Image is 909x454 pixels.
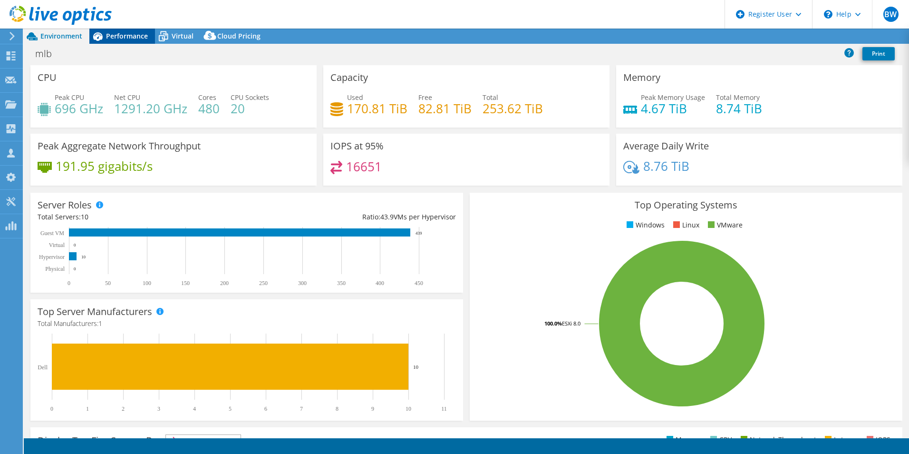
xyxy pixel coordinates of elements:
[483,93,498,102] span: Total
[172,31,193,40] span: Virtual
[371,405,374,412] text: 9
[380,212,394,221] span: 43.9
[418,103,472,114] h4: 82.81 TiB
[330,72,368,83] h3: Capacity
[157,405,160,412] text: 3
[738,434,816,445] li: Network Throughput
[716,93,760,102] span: Total Memory
[68,280,70,286] text: 0
[229,405,232,412] text: 5
[416,231,422,236] text: 439
[38,306,152,317] h3: Top Server Manufacturers
[623,141,709,151] h3: Average Daily Write
[40,31,82,40] span: Environment
[664,434,702,445] li: Memory
[106,31,148,40] span: Performance
[643,161,689,171] h4: 8.76 TiB
[824,10,832,19] svg: \n
[74,243,76,247] text: 0
[81,212,88,221] span: 10
[418,93,432,102] span: Free
[81,255,86,259] text: 10
[55,103,103,114] h4: 696 GHz
[39,254,65,260] text: Hypervisor
[822,434,858,445] li: Latency
[300,405,303,412] text: 7
[38,364,48,371] text: Dell
[862,47,895,60] a: Print
[483,103,543,114] h4: 253.62 TiB
[298,280,307,286] text: 300
[193,405,196,412] text: 4
[86,405,89,412] text: 1
[883,7,899,22] span: BW
[624,220,665,230] li: Windows
[231,93,269,102] span: CPU Sockets
[114,103,187,114] h4: 1291.20 GHz
[198,93,216,102] span: Cores
[562,320,580,327] tspan: ESXi 8.0
[337,280,346,286] text: 350
[264,405,267,412] text: 6
[441,405,447,412] text: 11
[38,318,456,329] h4: Total Manufacturers:
[716,103,762,114] h4: 8.74 TiB
[31,49,67,59] h1: mlb
[50,405,53,412] text: 0
[336,405,338,412] text: 8
[38,72,57,83] h3: CPU
[259,280,268,286] text: 250
[220,280,229,286] text: 200
[49,242,65,248] text: Virtual
[40,230,64,237] text: Guest VM
[122,405,125,412] text: 2
[477,200,895,210] h3: Top Operating Systems
[98,319,102,328] span: 1
[623,72,660,83] h3: Memory
[413,364,419,370] text: 10
[330,141,384,151] h3: IOPS at 95%
[55,93,84,102] span: Peak CPU
[415,280,423,286] text: 450
[347,93,363,102] span: Used
[38,212,247,222] div: Total Servers:
[671,220,699,230] li: Linux
[38,141,201,151] h3: Peak Aggregate Network Throughput
[45,266,65,272] text: Physical
[56,161,153,171] h4: 191.95 gigabits/s
[166,435,241,446] span: IOPS
[143,280,151,286] text: 100
[544,320,562,327] tspan: 100.0%
[376,280,384,286] text: 400
[706,220,743,230] li: VMware
[641,103,705,114] h4: 4.67 TiB
[247,212,456,222] div: Ratio: VMs per Hypervisor
[74,266,76,271] text: 0
[38,200,92,210] h3: Server Roles
[347,103,407,114] h4: 170.81 TiB
[105,280,111,286] text: 50
[217,31,261,40] span: Cloud Pricing
[198,103,220,114] h4: 480
[406,405,411,412] text: 10
[864,434,890,445] li: IOPS
[114,93,140,102] span: Net CPU
[708,434,732,445] li: CPU
[346,161,382,172] h4: 16651
[231,103,269,114] h4: 20
[641,93,705,102] span: Peak Memory Usage
[181,280,190,286] text: 150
